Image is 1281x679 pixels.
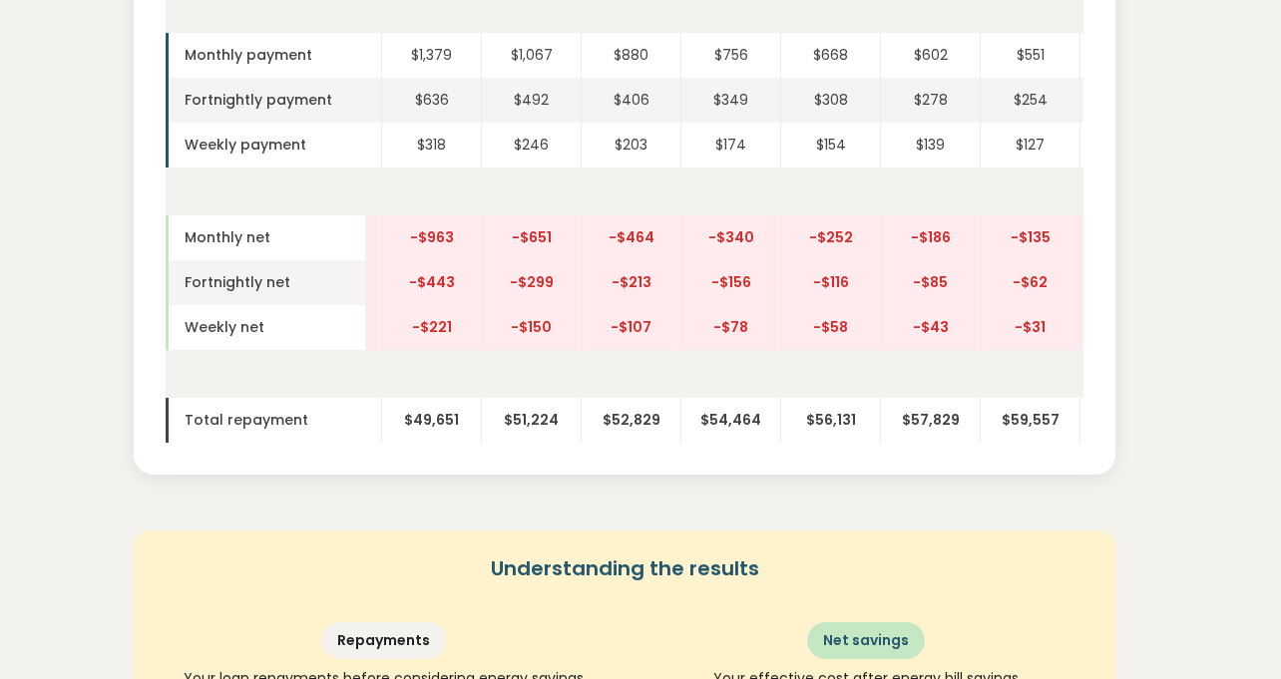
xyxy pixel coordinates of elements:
[481,123,581,168] td: $246
[1079,215,1179,260] td: -$94
[680,215,780,260] td: -$340
[1079,305,1179,350] td: -$22
[880,305,980,350] td: -$43
[680,123,780,168] td: $174
[980,33,1079,78] td: $551
[980,260,1079,305] td: -$62
[581,305,680,350] td: -$107
[481,33,581,78] td: $1,067
[880,78,980,123] td: $278
[1079,123,1179,168] td: $118
[158,554,1091,582] h5: Understanding the results
[680,33,780,78] td: $756
[381,398,481,443] td: $49,651
[680,305,780,350] td: -$78
[581,123,680,168] td: $203
[481,215,581,260] td: -$651
[581,78,680,123] td: $406
[880,123,980,168] td: $139
[880,215,980,260] td: -$186
[1079,33,1179,78] td: $511
[166,398,365,443] td: Total repayment
[381,260,481,305] td: -$443
[1079,78,1179,123] td: $236
[980,215,1079,260] td: -$135
[166,123,365,168] td: Weekly payment
[581,260,680,305] td: -$213
[581,398,680,443] td: $52,829
[381,33,481,78] td: $1,379
[381,215,481,260] td: -$963
[980,305,1079,350] td: -$31
[166,215,365,260] td: Monthly net
[780,398,880,443] td: $56,131
[780,215,880,260] td: -$252
[680,398,780,443] td: $54,464
[481,78,581,123] td: $492
[880,33,980,78] td: $602
[980,123,1079,168] td: $127
[680,78,780,123] td: $349
[980,78,1079,123] td: $254
[166,33,365,78] td: Monthly payment
[166,78,365,123] td: Fortnightly payment
[1079,260,1179,305] td: -$43
[780,78,880,123] td: $308
[807,622,925,659] div: Net savings
[166,260,365,305] td: Fortnightly net
[381,305,481,350] td: -$221
[381,123,481,168] td: $318
[481,305,581,350] td: -$150
[481,260,581,305] td: -$299
[880,260,980,305] td: -$85
[481,398,581,443] td: $51,224
[680,260,780,305] td: -$156
[780,305,880,350] td: -$58
[880,398,980,443] td: $57,829
[581,215,680,260] td: -$464
[166,305,365,350] td: Weekly net
[980,398,1079,443] td: $59,557
[321,622,446,659] div: Repayments
[1079,398,1179,443] td: $61,316
[381,78,481,123] td: $636
[780,33,880,78] td: $668
[780,260,880,305] td: -$116
[581,33,680,78] td: $880
[780,123,880,168] td: $154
